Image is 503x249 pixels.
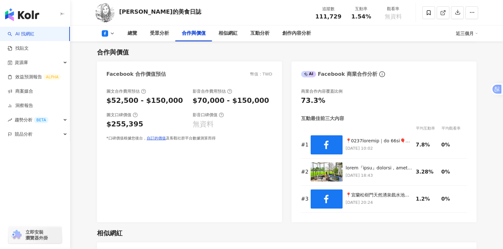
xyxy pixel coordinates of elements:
[193,112,224,118] div: 影音口碑價值
[8,226,62,244] a: chrome extension立即安裝 瀏覽器外掛
[95,3,115,22] img: KOL Avatar
[311,162,343,181] img: 位於羅東的『蝸牛漫步』不只是一間民宿，也是對外營業的餐廳，非住客也能前來用餐，除了提供個人套餐，也接受客製化餐點與桌菜預訂，無論是約會、聚餐，還是包場都非常適合。 海陸套餐非常豐富，包含前菜海鮮...
[107,96,183,106] div: $52,500 - $150,000
[193,119,214,129] div: 無資料
[8,74,61,80] a: 效益預測報告ALPHA
[378,70,386,78] span: info-circle
[346,145,413,152] p: [DATE] 10:02
[250,30,270,37] div: 互動分析
[301,141,307,148] div: # 1
[416,125,441,132] div: 平均互動率
[8,45,29,52] a: 找貼文
[8,103,33,109] a: 洞察報告
[26,229,48,241] span: 立即安裝 瀏覽器外掛
[349,6,374,12] div: 互動率
[311,135,343,154] img: 📍2025宜蘭國際童玩節｜五結 30周年🎈史努比鴨 陪你瘋玩宜蘭童玩節 今年有什麼好玩的設施 除了水上樂園還有互動式室內遊樂場 星空塔新增加🎈雙人高空滑索 小朋友滿八歲體重20公斤以上 就能親子...
[441,196,464,203] div: 0%
[441,168,464,175] div: 0%
[301,96,325,106] div: 73.3%
[107,89,146,94] div: 圖文合作費用預估
[381,6,405,12] div: 觀看率
[218,30,238,37] div: 相似網紅
[128,30,137,37] div: 總覽
[10,230,23,240] img: chrome extension
[119,8,201,16] div: [PERSON_NAME]的美食日誌
[346,192,413,198] div: 📍宜蘭松樹門天然湧泉戲水池｜ 冬山 夏日消暑聖地💖 小鮮肉救生員出沒注意！ 想降溫？[PERSON_NAME]就對了！ [GEOGRAPHIC_DATA]天然湧泉，水質清澈，水溫約23-26度 ...
[107,112,138,118] div: 圖文口碑價值
[311,189,343,209] img: 📍宜蘭松樹門天然湧泉戲水池｜ 冬山 夏日消暑聖地💖 小鮮肉救生員出沒注意！ 想降溫？來松樹門就對了！ 松樹門天然湧泉，水質清澈，水溫約23-26度 游泳池分成三大區，標準池、中人池、兒童戲水池&...
[301,71,316,77] div: AI
[346,199,413,206] p: [DATE] 20:24
[15,55,28,70] span: 資源庫
[301,168,307,175] div: # 2
[5,8,39,21] img: logo
[193,89,232,94] div: 影音合作費用預估
[346,138,413,144] div: 📍0237loremip｜do 66si🎈amet consectet adipiscing elitseddoeiusmod tempor🎈incidi utlabore60etdo magn...
[301,71,378,78] div: Facebook 商業合作分析
[416,168,438,175] div: 3.28%
[301,196,307,203] div: # 3
[15,127,33,141] span: 競品分析
[416,141,438,148] div: 7.8%
[193,96,269,106] div: $70,000 - $150,000
[441,125,467,132] div: 平均觀看率
[456,28,478,39] div: 近三個月
[107,71,166,78] div: Facebook 合作價值預估
[282,30,311,37] div: 創作內容分析
[147,136,166,140] a: 自訂的價值
[351,13,371,20] span: 1.54%
[150,30,169,37] div: 受眾分析
[385,13,402,20] span: 無資料
[315,13,342,20] span: 111,729
[97,229,122,238] div: 相似網紅
[34,117,48,123] div: BETA
[441,141,464,148] div: 0%
[301,115,344,122] div: 互動最佳前三大內容
[15,113,48,127] span: 趨勢分析
[97,48,129,57] div: 合作與價值
[315,6,342,12] div: 追蹤數
[346,165,413,171] div: lorem『ipsu』dolorsi，ametconse，adipiscin，elitsedd，eiusmodtempor，incid、ut，laboreetd。 magnaali，enimad...
[8,31,34,37] a: searchAI 找網紅
[8,88,33,95] a: 商案媒合
[8,118,12,122] span: rise
[301,89,343,94] div: 商業合作內容覆蓋比例
[250,71,272,77] div: 幣值：TWD
[346,172,413,179] p: [DATE] 18:43
[182,30,206,37] div: 合作與價值
[107,136,272,141] div: *口碑價值根據您後台， 及客觀社群平台數據測算而得
[416,196,438,203] div: 1.2%
[107,119,144,129] div: $255,395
